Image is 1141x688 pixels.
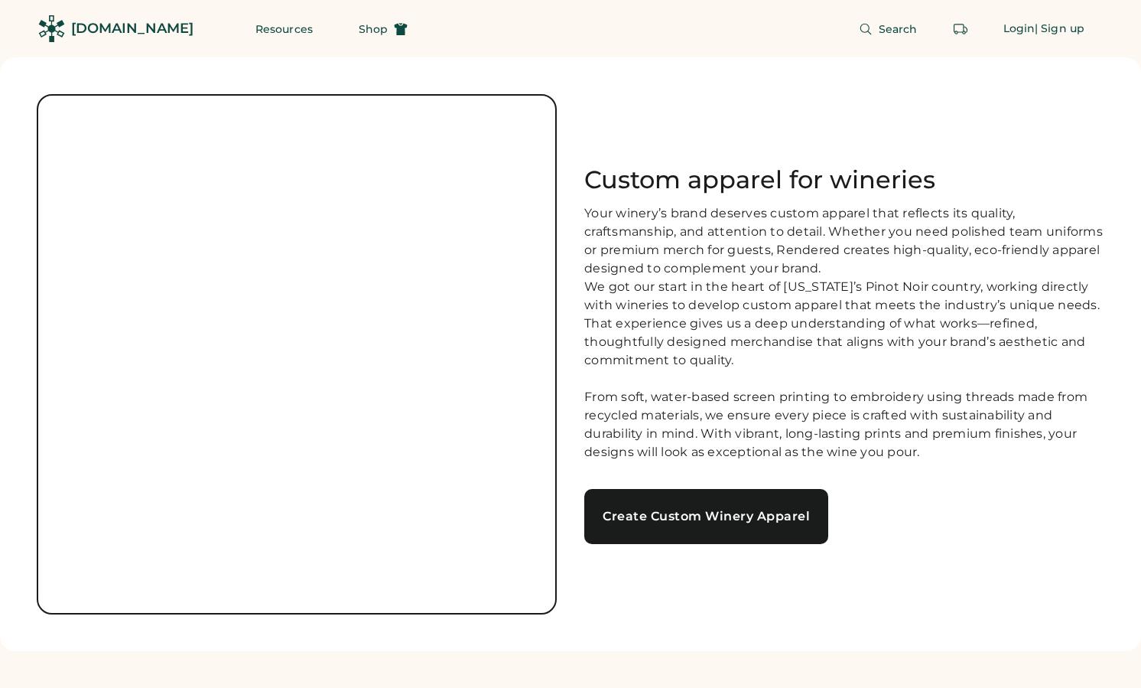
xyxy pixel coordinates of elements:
div: [DOMAIN_NAME] [71,19,193,38]
a: Create Custom Winery Apparel [584,489,828,544]
div: Your winery’s brand deserves custom apparel that reflects its quality, craftsmanship, and attenti... [584,204,1104,461]
div: Create Custom Winery Apparel [603,510,810,523]
img: Embroidered hats for wineries [38,96,555,613]
div: | Sign up [1035,21,1084,37]
div: Login [1003,21,1035,37]
img: Rendered Logo - Screens [38,15,65,42]
span: Shop [359,24,388,34]
span: Search [879,24,918,34]
button: Resources [237,14,331,44]
h1: Custom apparel for wineries [584,165,1104,195]
button: Retrieve an order [945,14,976,44]
button: Shop [340,14,426,44]
button: Search [840,14,936,44]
